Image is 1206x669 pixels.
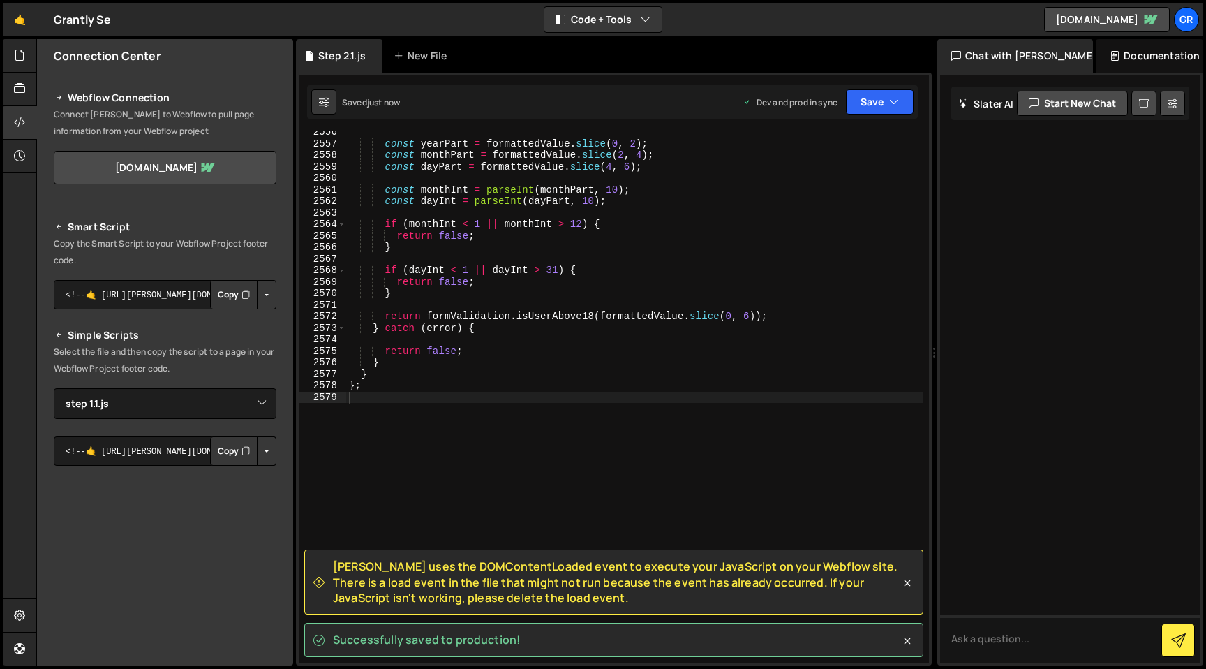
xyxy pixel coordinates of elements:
[299,253,346,265] div: 2567
[1174,7,1199,32] a: Gr
[210,436,276,466] div: Button group with nested dropdown
[299,138,346,150] div: 2557
[299,288,346,300] div: 2570
[342,96,400,108] div: Saved
[318,49,366,63] div: Step 2.1.js
[54,280,276,309] textarea: <!--🤙 [URL][PERSON_NAME][DOMAIN_NAME]> <script>document.addEventListener("DOMContentLoaded", func...
[299,184,346,196] div: 2561
[299,126,346,138] div: 2556
[958,97,1014,110] h2: Slater AI
[299,172,346,184] div: 2560
[544,7,662,32] button: Code + Tools
[1017,91,1128,116] button: Start new chat
[333,559,900,605] span: [PERSON_NAME] uses the DOMContentLoaded event to execute your JavaScript on your Webflow site. Th...
[846,89,914,115] button: Save
[3,3,37,36] a: 🤙
[367,96,400,108] div: just now
[299,323,346,334] div: 2573
[1044,7,1170,32] a: [DOMAIN_NAME]
[54,436,276,466] textarea: <!--🤙 [URL][PERSON_NAME][DOMAIN_NAME]> <script>document.addEventListener("DOMContentLoaded", func...
[54,219,276,235] h2: Smart Script
[210,436,258,466] button: Copy
[54,11,112,28] div: Grantly Se
[299,219,346,230] div: 2564
[54,489,278,615] iframe: YouTube video player
[299,392,346,404] div: 2579
[210,280,276,309] div: Button group with nested dropdown
[299,196,346,207] div: 2562
[54,106,276,140] p: Connect [PERSON_NAME] to Webflow to pull page information from your Webflow project
[299,380,346,392] div: 2578
[299,149,346,161] div: 2558
[54,344,276,377] p: Select the file and then copy the script to a page in your Webflow Project footer code.
[299,300,346,311] div: 2571
[54,48,161,64] h2: Connection Center
[299,369,346,381] div: 2577
[299,265,346,277] div: 2568
[210,280,258,309] button: Copy
[394,49,452,63] div: New File
[299,242,346,253] div: 2566
[333,632,521,647] span: Successfully saved to production!
[299,334,346,346] div: 2574
[299,346,346,358] div: 2575
[54,327,276,344] h2: Simple Scripts
[299,311,346,323] div: 2572
[299,207,346,219] div: 2563
[1096,39,1203,73] div: Documentation
[743,96,837,108] div: Dev and prod in sync
[54,235,276,269] p: Copy the Smart Script to your Webflow Project footer code.
[54,151,276,184] a: [DOMAIN_NAME]
[299,230,346,242] div: 2565
[54,89,276,106] h2: Webflow Connection
[299,161,346,173] div: 2559
[299,277,346,288] div: 2569
[937,39,1093,73] div: Chat with [PERSON_NAME]
[299,357,346,369] div: 2576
